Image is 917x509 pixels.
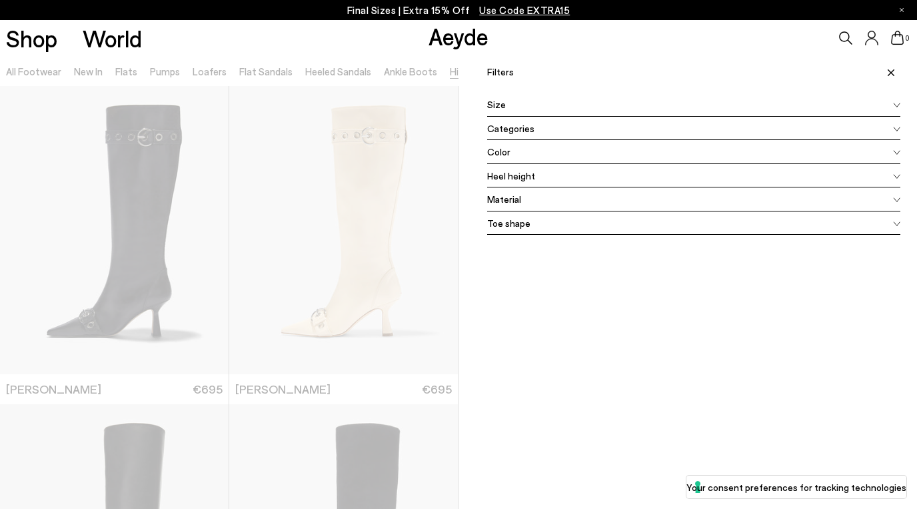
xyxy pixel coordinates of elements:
span: Navigate to /collections/ss25-final-sizes [479,4,570,16]
label: Your consent preferences for tracking technologies [686,480,906,494]
a: 0 [891,31,904,45]
button: Your consent preferences for tracking technologies [686,476,906,498]
a: Aeyde [429,22,488,50]
span: Material [487,192,521,206]
span: Color [487,145,510,159]
span: Size [487,97,506,111]
span: Filters [487,66,517,77]
p: Final Sizes | Extra 15% Off [347,2,570,19]
span: Heel height [487,169,535,183]
span: Categories [487,121,534,135]
span: Toe shape [487,216,530,230]
span: 0 [904,35,911,42]
a: World [83,27,142,50]
a: Shop [6,27,57,50]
